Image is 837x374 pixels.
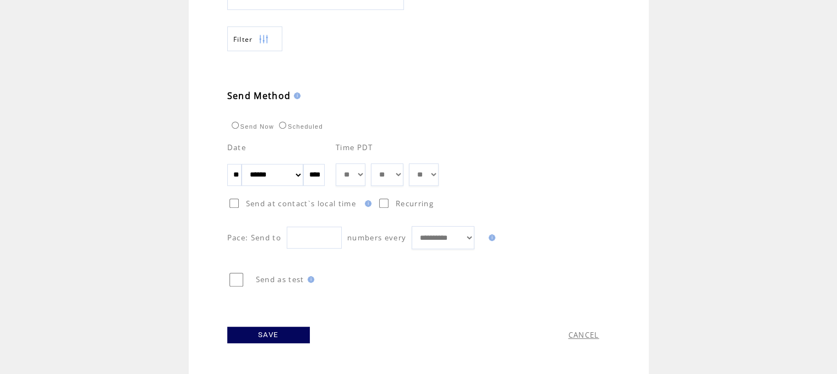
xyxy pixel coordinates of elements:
img: help.gif [304,276,314,283]
a: CANCEL [568,330,599,340]
img: help.gif [362,200,371,207]
span: Recurring [396,199,434,208]
span: numbers every [347,233,406,243]
span: Time PDT [336,142,373,152]
img: help.gif [291,92,300,99]
label: Scheduled [276,123,323,130]
span: Date [227,142,246,152]
label: Send Now [229,123,274,130]
img: help.gif [485,234,495,241]
input: Scheduled [279,122,286,129]
a: Filter [227,26,282,51]
span: Send Method [227,90,291,102]
span: Show filters [233,35,253,44]
span: Pace: Send to [227,233,281,243]
input: Send Now [232,122,239,129]
a: SAVE [227,327,310,343]
span: Send at contact`s local time [246,199,356,208]
span: Send as test [256,274,304,284]
img: filters.png [259,27,269,52]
